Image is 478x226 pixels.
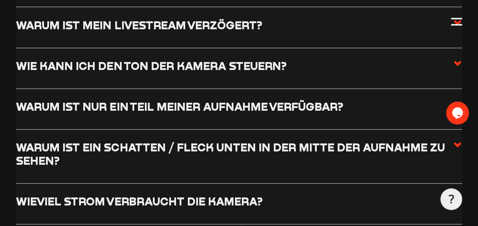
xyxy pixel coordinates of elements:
[16,18,262,32] h3: Warum ist mein Livestream verzögert?
[16,59,286,72] h3: Wie kann ich den Ton der Kamera steuern?
[16,194,262,208] h3: Wieviel Strom verbraucht die Kamera?
[16,100,343,113] h3: Warum ist nur ein Teil meiner Aufnahme verfügbar?
[446,102,470,124] iframe: chat widget
[16,140,453,167] h3: Warum ist ein Schatten / Fleck unten in der Mitte der Aufnahme zu sehen?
